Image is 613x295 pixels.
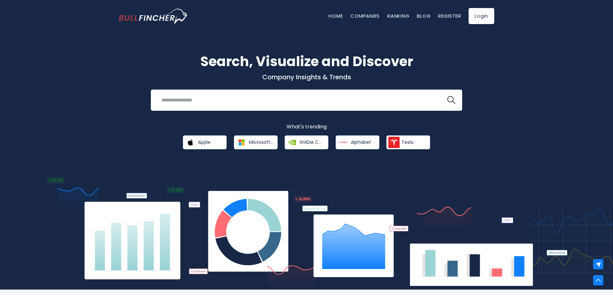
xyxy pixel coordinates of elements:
[285,135,328,149] a: NVIDIA Corporation
[469,8,494,24] a: Login
[300,139,324,145] span: NVIDIA Corporation
[401,139,413,145] span: Tesla
[119,9,188,23] img: Bullfincher logo
[198,139,211,145] span: Apple
[234,135,278,149] a: Microsoft Corporation
[387,13,409,19] a: Ranking
[183,135,227,149] a: Apple
[438,13,461,19] a: Register
[350,13,380,19] a: Companies
[119,124,494,130] p: What's trending
[351,139,371,145] span: Alphabet
[119,51,494,72] h1: Search, Visualize and Discover
[119,73,494,81] p: Company Insights & Trends
[447,96,455,104] img: search icon
[336,135,379,149] a: Alphabet
[249,139,273,145] span: Microsoft Corporation
[329,13,343,19] a: Home
[386,135,430,149] a: Tesla
[119,9,188,23] a: Go to homepage
[417,13,430,19] a: Blog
